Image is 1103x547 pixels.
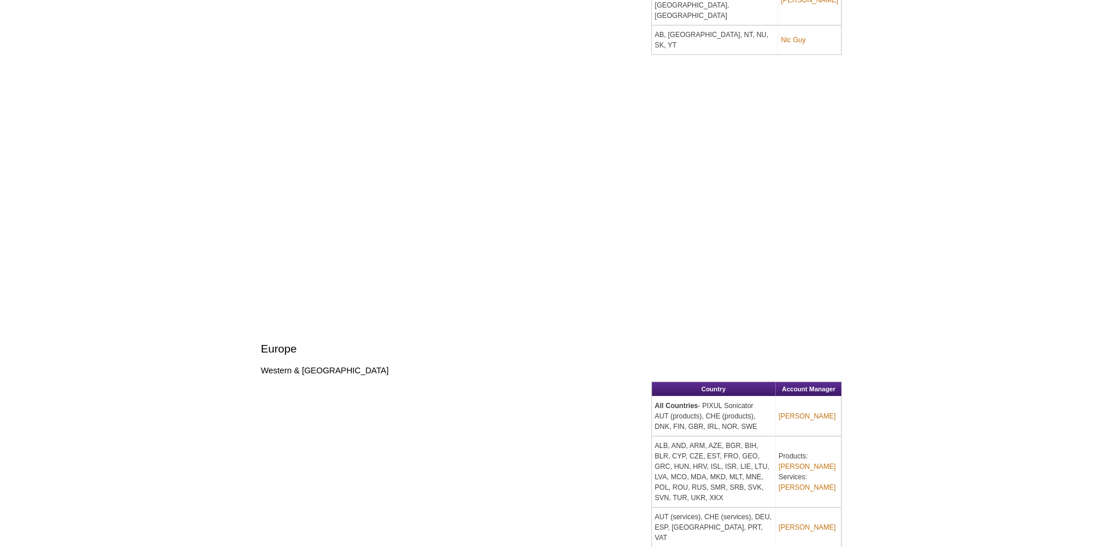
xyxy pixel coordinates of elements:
td: AB, [GEOGRAPHIC_DATA], NT, NU, SK, YT [652,25,778,54]
a: [PERSON_NAME] [779,411,836,421]
td: ALB, AND, ARM, AZE, BGR, BIH, BLR, CYP, CZE, EST, FRO, GEO, GRC, HUN, HRV, ISL, ISR, LIE, LTU, LV... [652,436,776,508]
td: Products: Services: [776,436,842,508]
strong: All Countries [655,402,698,410]
a: Nic Guy [781,35,806,45]
a: [PERSON_NAME] [779,461,836,472]
th: Account Manager [776,382,842,397]
h4: Western & [GEOGRAPHIC_DATA] [261,365,842,376]
a: [PERSON_NAME] [779,482,836,493]
th: Country [652,382,776,397]
h2: Europe [261,341,842,357]
td: - PIXUL Sonicator AUT (products), CHE (products), DNK, FIN, GBR, IRL, NOR, SWE [652,397,776,436]
a: [PERSON_NAME] [779,522,836,533]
